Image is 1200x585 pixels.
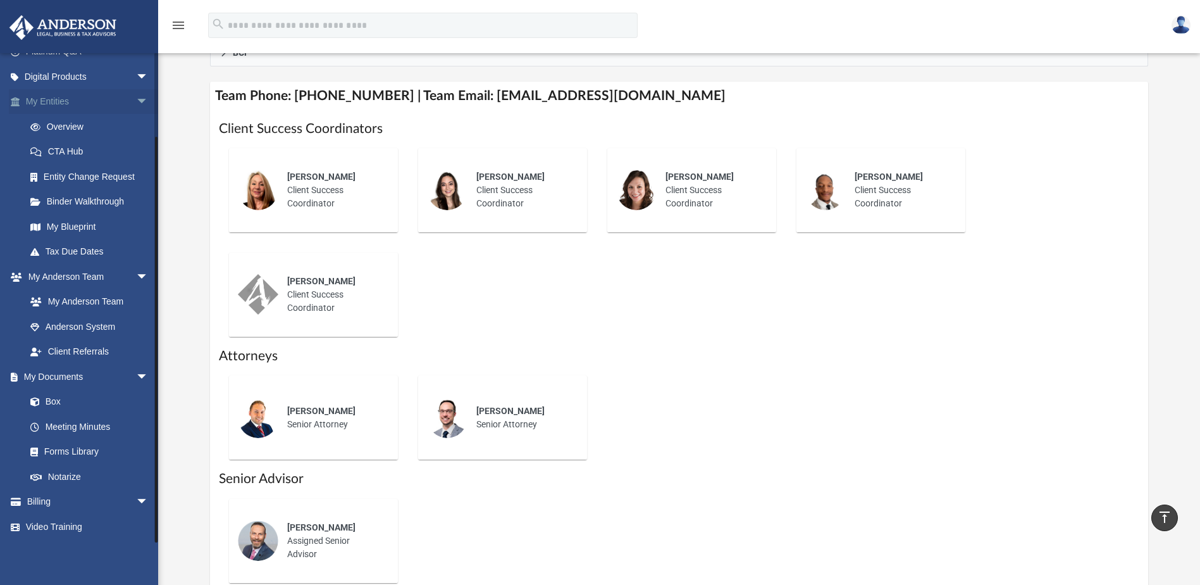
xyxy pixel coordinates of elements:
[18,189,168,215] a: Binder Walkthrough
[616,170,657,210] img: thumbnail
[171,24,186,33] a: menu
[211,17,225,31] i: search
[136,364,161,390] span: arrow_drop_down
[665,172,734,182] span: [PERSON_NAME]
[18,114,168,139] a: Overview
[18,389,155,415] a: Box
[855,172,923,182] span: [PERSON_NAME]
[136,89,161,115] span: arrow_drop_down
[136,64,161,90] span: arrow_drop_down
[238,274,278,315] img: thumbnail
[9,514,161,539] a: Video Training
[18,414,161,439] a: Meeting Minutes
[9,64,168,89] a: Digital Productsarrow_drop_down
[18,314,161,339] a: Anderson System
[278,266,389,324] div: Client Success Coordinator
[18,239,168,265] a: Tax Due Dates
[18,339,161,365] a: Client Referrals
[18,439,155,465] a: Forms Library
[476,406,545,416] span: [PERSON_NAME]
[136,489,161,515] span: arrow_drop_down
[18,139,168,165] a: CTA Hub
[171,18,186,33] i: menu
[1151,505,1178,531] a: vertical_align_top
[278,512,389,570] div: Assigned Senior Advisor
[278,396,389,440] div: Senior Attorney
[18,164,168,189] a: Entity Change Request
[287,406,356,416] span: [PERSON_NAME]
[846,161,956,219] div: Client Success Coordinator
[6,15,120,40] img: Anderson Advisors Platinum Portal
[278,161,389,219] div: Client Success Coordinator
[219,120,1139,138] h1: Client Success Coordinators
[427,398,467,438] img: thumbnail
[219,347,1139,365] h1: Attorneys
[1157,510,1172,525] i: vertical_align_top
[238,170,278,210] img: thumbnail
[1172,16,1191,34] img: User Pic
[9,264,161,289] a: My Anderson Teamarrow_drop_down
[210,82,1147,110] h4: Team Phone: [PHONE_NUMBER] | Team Email: [EMAIL_ADDRESS][DOMAIN_NAME]
[287,172,356,182] span: [PERSON_NAME]
[18,289,155,315] a: My Anderson Team
[287,276,356,286] span: [PERSON_NAME]
[287,522,356,532] span: [PERSON_NAME]
[805,170,846,210] img: thumbnail
[427,170,467,210] img: thumbnail
[9,89,168,115] a: My Entitiesarrow_drop_down
[219,470,1139,488] h1: Senior Advisor
[467,396,578,440] div: Senior Attorney
[18,214,161,239] a: My Blueprint
[467,161,578,219] div: Client Success Coordinator
[238,520,278,561] img: thumbnail
[476,172,545,182] span: [PERSON_NAME]
[657,161,767,219] div: Client Success Coordinator
[233,48,250,57] span: BCP
[238,398,278,438] img: thumbnail
[136,264,161,290] span: arrow_drop_down
[9,489,168,515] a: Billingarrow_drop_down
[18,464,161,489] a: Notarize
[9,364,161,389] a: My Documentsarrow_drop_down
